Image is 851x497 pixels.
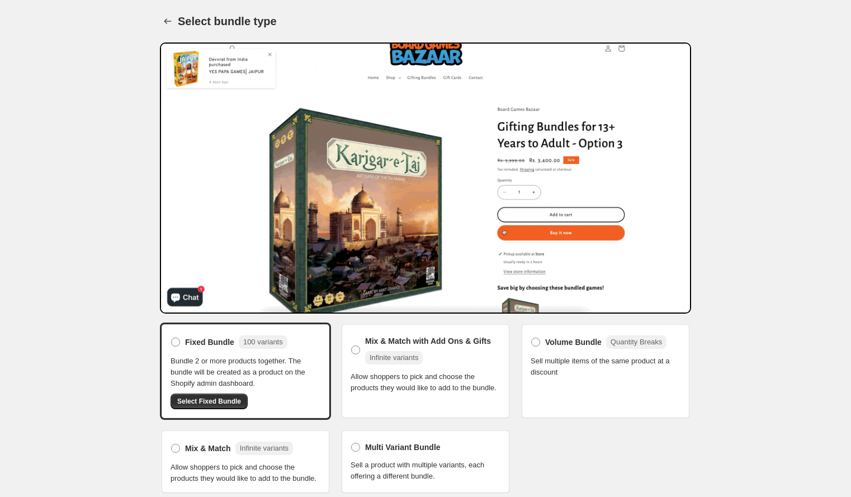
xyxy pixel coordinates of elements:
img: Bundle Preview [160,42,691,314]
span: Allow shoppers to pick and choose the products they would like to add to the bundle. [171,462,320,484]
button: Back [160,13,176,29]
button: Select Fixed Bundle [171,394,248,409]
span: Sell a product with multiple variants, each offering a different bundle. [351,460,500,482]
span: Bundle 2 or more products together. The bundle will be created as a product on the Shopify admin ... [171,356,320,389]
span: Multi Variant Bundle [365,442,441,453]
span: Mix & Match with Add Ons & Gifts [365,335,491,347]
span: Infinite variants [370,353,418,362]
span: 100 variants [243,338,283,346]
span: Mix & Match [185,443,231,454]
h1: Select bundle type [178,15,277,28]
span: Quantity Breaks [611,338,663,346]
span: Allow shoppers to pick and choose the products they would like to add to the bundle. [351,371,500,394]
span: Select Fixed Bundle [177,397,241,406]
span: Infinite variants [240,444,289,452]
span: Sell multiple items of the same product at a discount [531,356,680,378]
span: Volume Bundle [545,337,602,348]
span: Fixed Bundle [185,337,234,348]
